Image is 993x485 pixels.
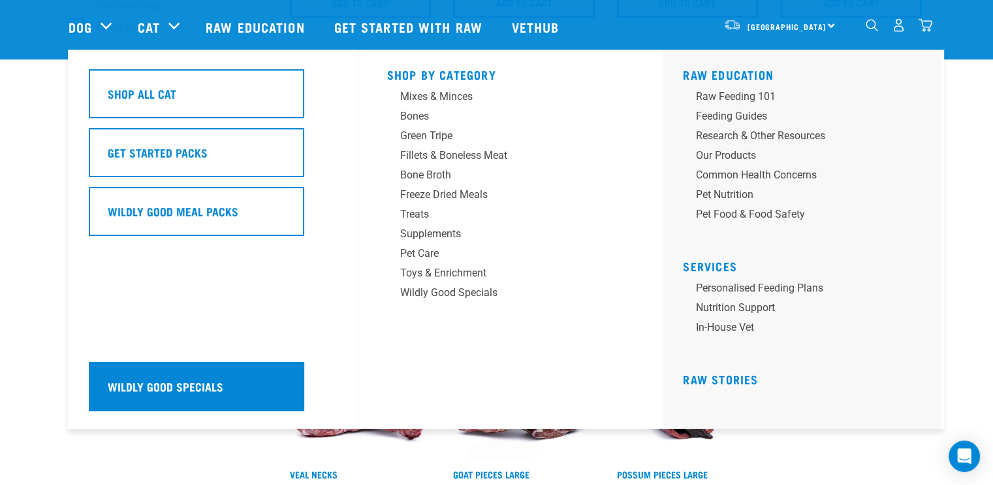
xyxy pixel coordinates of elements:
[89,362,337,421] a: Wildly Good Specials
[387,167,635,187] a: Bone Broth
[453,472,529,477] a: Goat Pieces Large
[683,128,931,148] a: Research & Other Resources
[400,187,604,203] div: Freeze Dried Meals
[387,68,635,78] h5: Shop By Category
[892,18,906,32] img: user.png
[683,376,758,382] a: Raw Stories
[400,109,604,124] div: Bones
[387,265,635,285] a: Toys & Enrichment
[866,19,878,31] img: home-icon-1@2x.png
[683,109,931,128] a: Feeding Guides
[696,148,900,163] div: Our Products
[683,167,931,187] a: Common Health Concerns
[387,109,635,128] a: Bones
[400,148,604,163] div: Fillets & Boneless Meat
[387,246,635,265] a: Pet Care
[400,128,604,144] div: Green Tripe
[683,207,931,226] a: Pet Food & Food Safety
[949,441,980,472] div: Open Intercom Messenger
[617,472,708,477] a: Possum Pieces Large
[193,1,321,53] a: Raw Education
[387,128,635,148] a: Green Tripe
[400,167,604,183] div: Bone Broth
[108,144,208,161] h5: Get Started Packs
[696,128,900,144] div: Research & Other Resources
[400,89,604,105] div: Mixes & Minces
[108,378,223,395] h5: Wildly Good Specials
[89,187,337,246] a: Wildly Good Meal Packs
[321,1,499,53] a: Get started with Raw
[696,109,900,124] div: Feeding Guides
[400,265,604,281] div: Toys & Enrichment
[400,207,604,222] div: Treats
[683,300,931,320] a: Nutrition Support
[696,207,900,222] div: Pet Food & Food Safety
[683,280,931,300] a: Personalised Feeding Plans
[696,187,900,203] div: Pet Nutrition
[683,89,931,109] a: Raw Feeding 101
[387,207,635,226] a: Treats
[69,17,92,37] a: Dog
[400,246,604,261] div: Pet Care
[723,19,741,31] img: van-moving.png
[387,285,635,305] a: Wildly Good Specials
[919,18,932,32] img: home-icon@2x.png
[748,24,827,29] span: [GEOGRAPHIC_DATA]
[683,148,931,167] a: Our Products
[683,320,931,339] a: In-house vet
[108,203,238,220] h5: Wildly Good Meal Packs
[696,167,900,183] div: Common Health Concerns
[499,1,576,53] a: Vethub
[138,17,160,37] a: Cat
[387,148,635,167] a: Fillets & Boneless Meat
[387,226,635,246] a: Supplements
[696,89,900,105] div: Raw Feeding 101
[290,472,338,477] a: Veal Necks
[683,71,774,78] a: Raw Education
[387,89,635,109] a: Mixes & Minces
[400,285,604,301] div: Wildly Good Specials
[400,226,604,242] div: Supplements
[108,85,176,102] h5: Shop All Cat
[89,128,337,187] a: Get Started Packs
[387,187,635,207] a: Freeze Dried Meals
[683,187,931,207] a: Pet Nutrition
[89,69,337,128] a: Shop All Cat
[683,259,931,270] h5: Services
